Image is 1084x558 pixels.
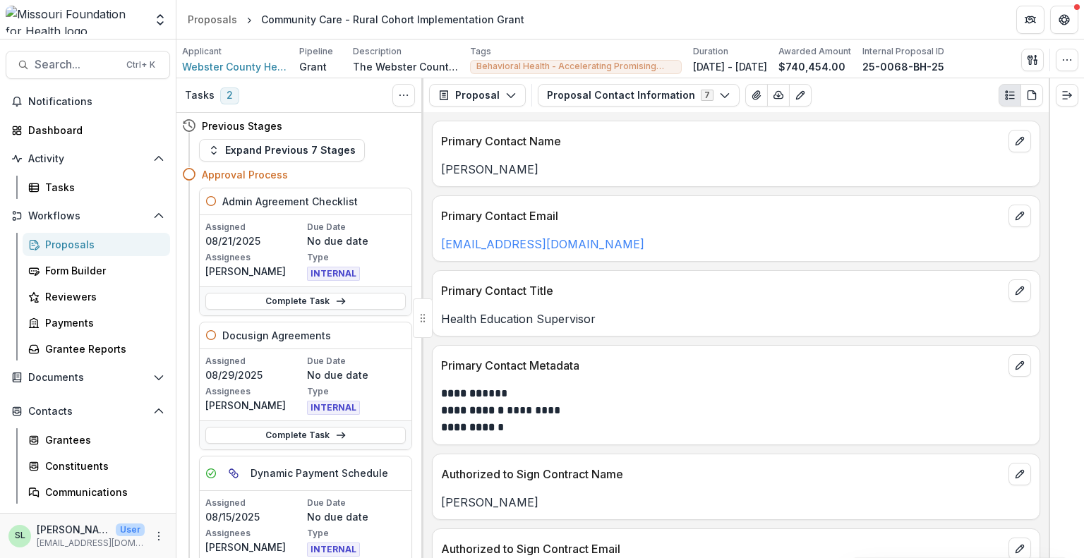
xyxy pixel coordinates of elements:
[441,540,1003,557] p: Authorized to Sign Contract Email
[205,221,304,233] p: Assigned
[307,509,406,524] p: No due date
[429,84,526,107] button: Proposal
[1008,130,1031,152] button: edit
[205,251,304,264] p: Assignees
[862,59,944,74] p: 25-0068-BH-25
[23,233,170,256] a: Proposals
[307,233,406,248] p: No due date
[441,207,1003,224] p: Primary Contact Email
[789,84,812,107] button: Edit as form
[441,133,1003,150] p: Primary Contact Name
[222,462,245,485] button: View dependent tasks
[999,84,1021,107] button: Plaintext view
[182,9,530,30] nav: breadcrumb
[205,497,304,509] p: Assigned
[202,167,288,182] h4: Approval Process
[45,459,159,473] div: Constituents
[205,509,304,524] p: 08/15/2025
[205,293,406,310] a: Complete Task
[6,90,170,113] button: Notifications
[307,527,406,540] p: Type
[470,45,491,58] p: Tags
[392,84,415,107] button: Toggle View Cancelled Tasks
[23,454,170,478] a: Constituents
[307,497,406,509] p: Due Date
[745,84,768,107] button: View Attached Files
[222,328,331,343] h5: Docusign Agreements
[353,45,402,58] p: Description
[45,289,159,304] div: Reviewers
[441,494,1031,511] p: [PERSON_NAME]
[37,522,110,537] p: [PERSON_NAME]
[199,139,365,162] button: Expand Previous 7 Stages
[1008,354,1031,377] button: edit
[693,45,728,58] p: Duration
[205,385,304,398] p: Assignees
[23,176,170,199] a: Tasks
[45,180,159,195] div: Tasks
[205,398,304,413] p: [PERSON_NAME]
[307,355,406,368] p: Due Date
[202,119,282,133] h4: Previous Stages
[23,337,170,360] a: Grantee Reports
[116,523,145,536] p: User
[23,480,170,504] a: Communications
[150,528,167,545] button: More
[45,237,159,252] div: Proposals
[23,285,170,308] a: Reviewers
[205,368,304,382] p: 08/29/2025
[6,147,170,170] button: Open Activity
[6,400,170,423] button: Open Contacts
[45,485,159,499] div: Communications
[28,372,147,384] span: Documents
[28,123,159,138] div: Dashboard
[441,161,1031,178] p: [PERSON_NAME]
[307,385,406,398] p: Type
[188,12,237,27] div: Proposals
[441,282,1003,299] p: Primary Contact Title
[441,310,1031,327] p: Health Education Supervisor
[28,406,147,418] span: Contacts
[1008,205,1031,227] button: edit
[45,432,159,447] div: Grantees
[28,153,147,165] span: Activity
[6,51,170,79] button: Search...
[1020,84,1043,107] button: PDF view
[299,59,327,74] p: Grant
[45,315,159,330] div: Payments
[222,194,358,209] h5: Admin Agreement Checklist
[299,45,333,58] p: Pipeline
[1008,279,1031,302] button: edit
[6,6,145,34] img: Missouri Foundation for Health logo
[441,466,1003,483] p: Authorized to Sign Contract Name
[37,537,145,550] p: [EMAIL_ADDRESS][DOMAIN_NAME]
[205,527,304,540] p: Assignees
[35,58,118,71] span: Search...
[28,210,147,222] span: Workflows
[251,466,388,480] h5: Dynamic Payment Schedule
[6,509,170,532] button: Open Data & Reporting
[441,237,644,251] a: [EMAIL_ADDRESS][DOMAIN_NAME]
[353,59,459,74] p: The Webster County Health Unit proposes a Community Care Team to connect residents with essential...
[205,233,304,248] p: 08/21/2025
[23,311,170,334] a: Payments
[307,401,360,415] span: INTERNAL
[23,428,170,451] a: Grantees
[28,96,164,108] span: Notifications
[778,45,851,58] p: Awarded Amount
[220,87,239,104] span: 2
[45,263,159,278] div: Form Builder
[476,61,675,71] span: Behavioral Health - Accelerating Promising Practices
[1016,6,1044,34] button: Partners
[182,59,288,74] a: Webster County Health Unit
[185,90,215,102] h3: Tasks
[205,355,304,368] p: Assigned
[307,267,360,281] span: INTERNAL
[6,366,170,389] button: Open Documents
[307,542,360,557] span: INTERNAL
[6,119,170,142] a: Dashboard
[307,368,406,382] p: No due date
[693,59,767,74] p: [DATE] - [DATE]
[261,12,524,27] div: Community Care - Rural Cohort Implementation Grant
[205,264,304,279] p: [PERSON_NAME]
